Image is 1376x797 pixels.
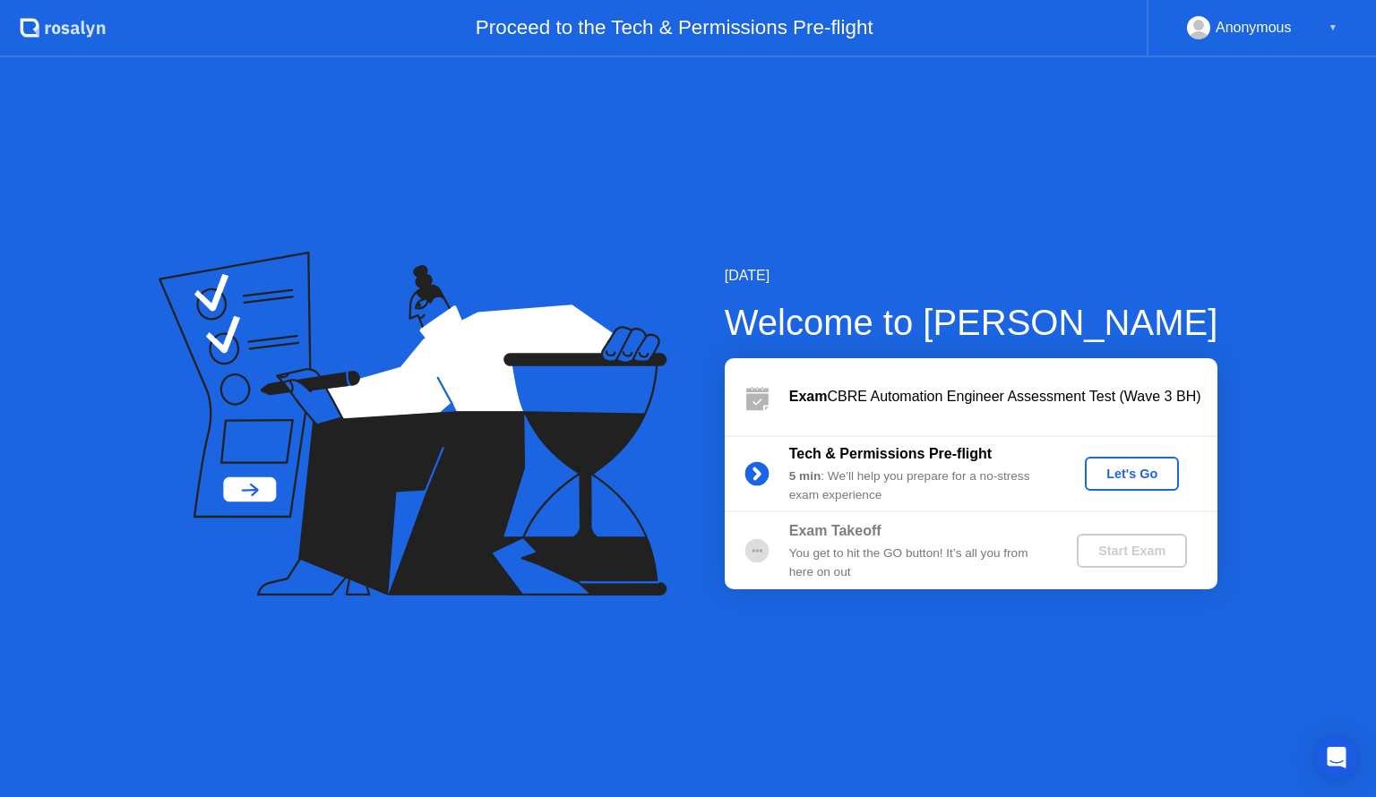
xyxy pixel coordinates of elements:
b: 5 min [789,469,821,483]
div: Welcome to [PERSON_NAME] [725,296,1218,349]
div: Anonymous [1216,16,1292,39]
button: Start Exam [1077,534,1187,568]
div: Let's Go [1092,467,1172,481]
button: Let's Go [1085,457,1179,491]
b: Tech & Permissions Pre-flight [789,446,992,461]
div: You get to hit the GO button! It’s all you from here on out [789,544,1047,581]
div: CBRE Automation Engineer Assessment Test (Wave 3 BH) [789,386,1217,407]
b: Exam Takeoff [789,523,881,538]
div: : We’ll help you prepare for a no-stress exam experience [789,467,1047,504]
div: ▼ [1329,16,1337,39]
div: Start Exam [1084,544,1180,558]
div: [DATE] [725,265,1218,287]
b: Exam [789,389,828,404]
div: Open Intercom Messenger [1315,736,1358,779]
